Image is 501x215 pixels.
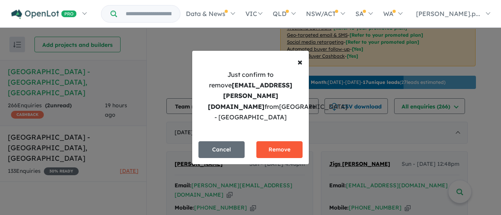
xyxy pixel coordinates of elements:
strong: [EMAIL_ADDRESS][PERSON_NAME][DOMAIN_NAME] [208,81,292,110]
button: Cancel [198,141,245,158]
span: [PERSON_NAME].p... [416,10,480,18]
button: Remove [256,141,303,158]
img: Openlot PRO Logo White [11,9,77,19]
span: × [297,56,303,68]
input: Try estate name, suburb, builder or developer [119,5,178,22]
div: Just confirm to remove from [GEOGRAPHIC_DATA] - [GEOGRAPHIC_DATA] [198,69,303,123]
